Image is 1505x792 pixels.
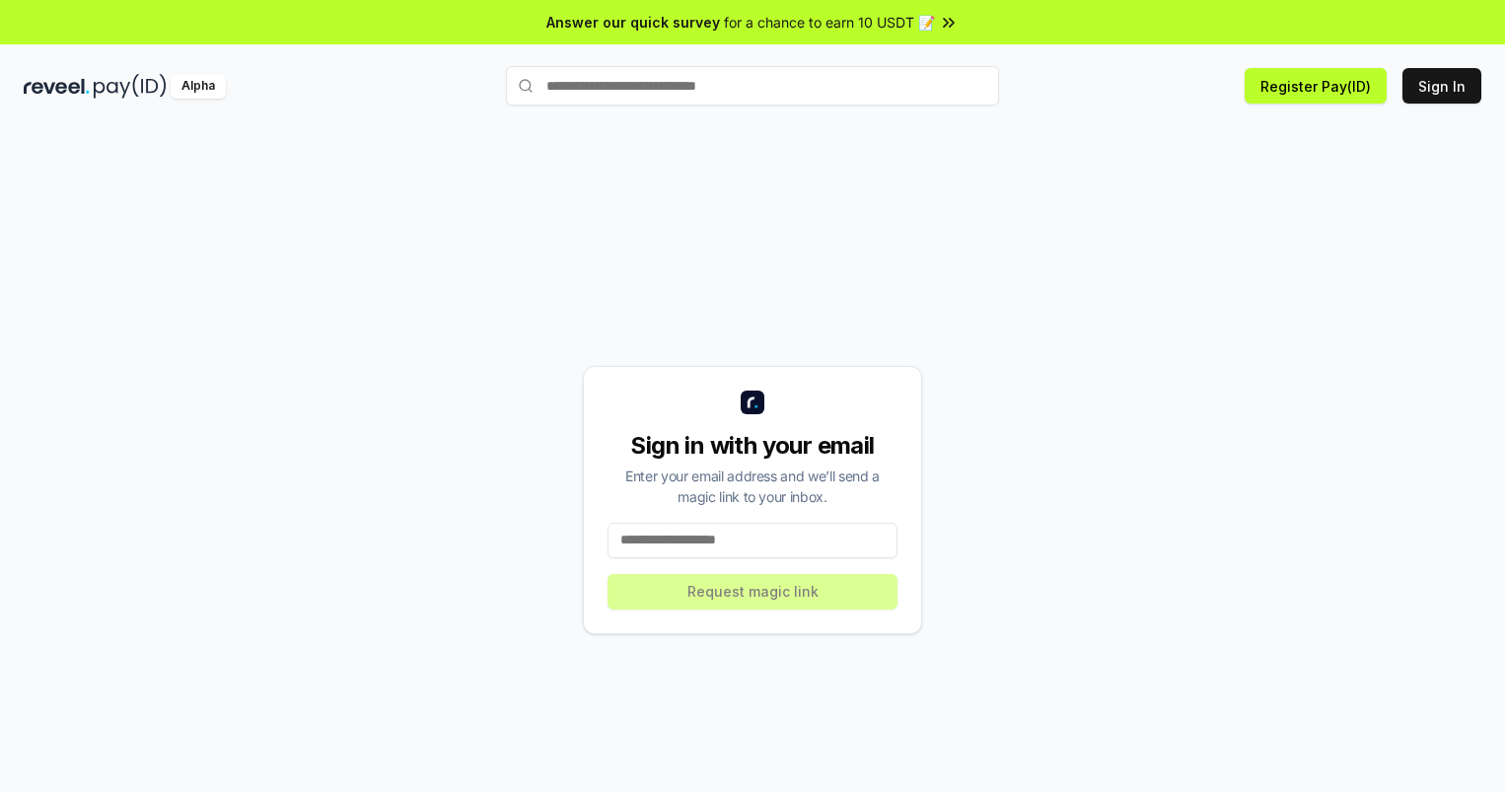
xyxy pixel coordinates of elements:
button: Sign In [1402,68,1481,104]
div: Enter your email address and we’ll send a magic link to your inbox. [608,466,897,507]
button: Register Pay(ID) [1245,68,1387,104]
img: pay_id [94,74,167,99]
img: reveel_dark [24,74,90,99]
div: Alpha [171,74,226,99]
img: logo_small [741,391,764,414]
span: Answer our quick survey [546,12,720,33]
span: for a chance to earn 10 USDT 📝 [724,12,935,33]
div: Sign in with your email [608,430,897,462]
